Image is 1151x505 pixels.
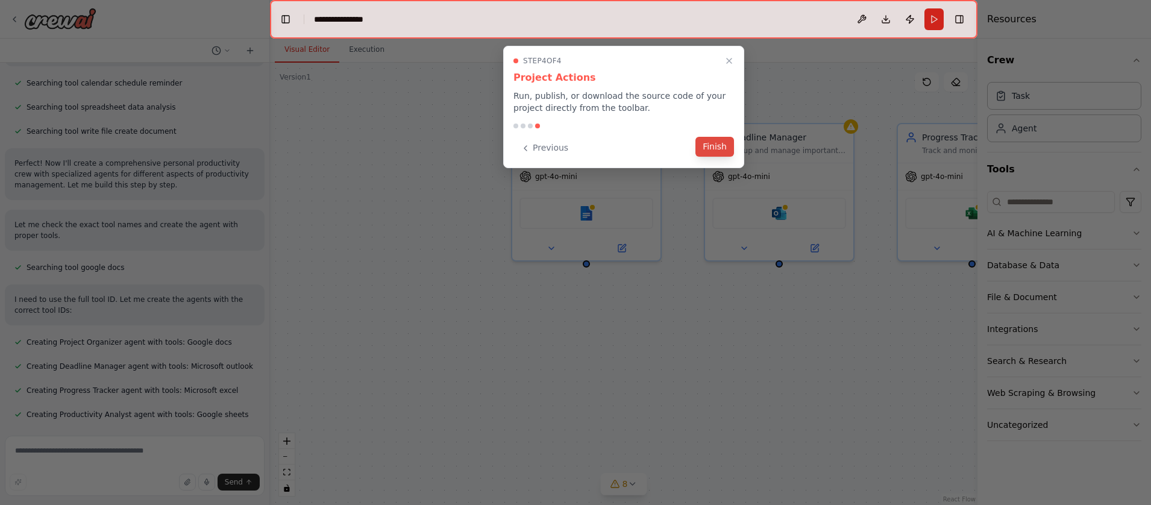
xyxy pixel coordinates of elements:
span: Step 4 of 4 [523,56,562,66]
p: Run, publish, or download the source code of your project directly from the toolbar. [513,90,734,114]
button: Hide left sidebar [277,11,294,28]
button: Previous [513,138,575,158]
button: Finish [695,137,734,157]
button: Close walkthrough [722,54,736,68]
h3: Project Actions [513,71,734,85]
